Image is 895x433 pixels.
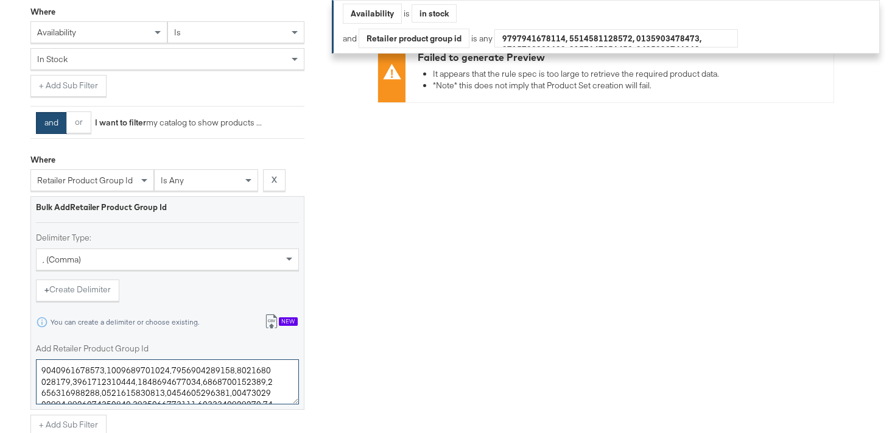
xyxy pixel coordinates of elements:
strong: I want to filter [95,117,146,128]
span: retailer product group id [37,175,133,186]
div: Availability [343,4,401,23]
label: Delimiter Type: [36,232,299,244]
div: Failed to generate Preview [418,51,827,65]
strong: X [272,174,277,186]
span: is any [161,175,184,186]
div: Where [30,154,55,166]
button: +Create Delimiter [36,280,119,301]
button: + Add Sub Filter [30,75,107,97]
li: *Note* this does not imply that Product Set creation will fail. [433,80,827,91]
textarea: 9040961678573,1009689701024,7956904289158,8021680028179,3961712310444,1848694677034,6868700152389... [36,359,299,404]
button: New [256,311,306,334]
div: Where [30,6,55,18]
div: You can create a delimiter or choose existing. [50,318,200,326]
div: 9797941678114, 5514581128572, 0135903478473, 9715783231698, 2157647256453, 9425893746969, 6240772... [495,29,737,48]
button: and [36,112,67,134]
div: is [402,8,412,19]
div: my catalog to show products ... [91,117,262,128]
strong: + [44,284,49,295]
div: Bulk Add Retailer Product Group Id [36,202,299,213]
span: in stock [37,54,68,65]
li: It appears that the rule spec is too large to retrieve the required product data. [433,69,827,80]
div: is any [469,33,494,44]
span: availability [37,27,76,38]
button: X [263,169,286,191]
div: New [279,317,298,326]
label: Add Retailer Product Group Id [36,343,299,354]
span: is [174,27,181,38]
span: , (comma) [43,254,81,265]
div: Retailer product group id [359,29,469,48]
div: and [343,29,738,49]
button: or [66,111,91,133]
div: in stock [412,4,456,23]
